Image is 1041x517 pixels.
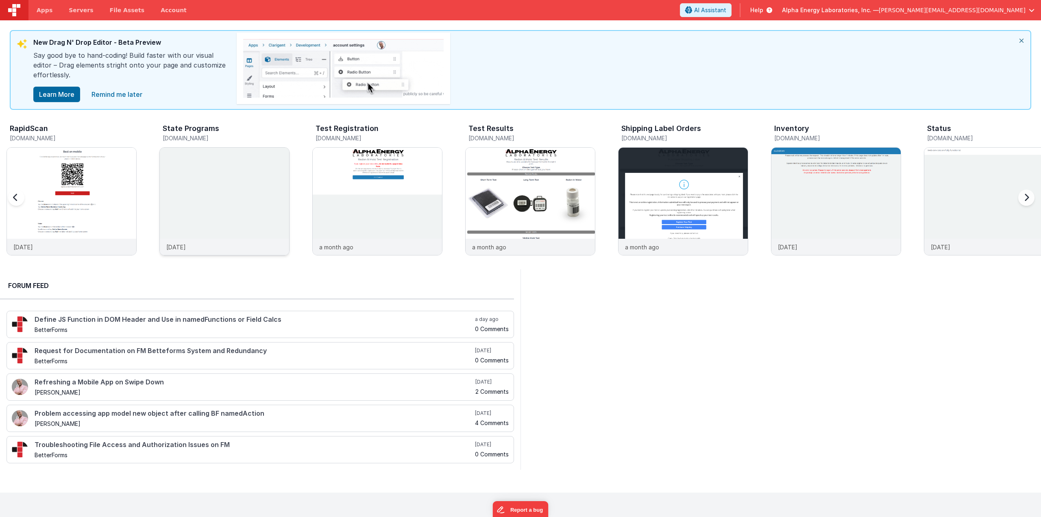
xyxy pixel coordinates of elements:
p: [DATE] [778,243,797,251]
p: [DATE] [931,243,950,251]
h3: RapidScan [10,124,48,133]
h5: BetterForms [35,452,473,458]
button: Alpha Energy Laboratories, Inc. — [PERSON_NAME][EMAIL_ADDRESS][DOMAIN_NAME] [782,6,1034,14]
h5: [DOMAIN_NAME] [468,135,595,141]
span: File Assets [110,6,145,14]
h5: a day ago [475,316,509,323]
h4: Problem accessing app model new object after calling BF namedAction [35,410,473,417]
a: Troubleshooting File Access and Authorization Issues on FM BetterForms [DATE] 0 Comments [7,436,514,463]
h5: 0 Comments [475,357,509,363]
a: Define JS Function in DOM Header and Use in namedFunctions or Field Calcs BetterForms a day ago 0... [7,311,514,338]
h5: [PERSON_NAME] [35,389,474,395]
h3: Status [927,124,951,133]
h3: Inventory [774,124,809,133]
div: New Drag N' Drop Editor - Beta Preview [33,37,229,50]
a: Problem accessing app model new object after calling BF namedAction [PERSON_NAME] [DATE] 4 Comments [7,405,514,432]
h5: [DOMAIN_NAME] [316,135,442,141]
h4: Refreshing a Mobile App on Swipe Down [35,379,474,386]
h5: [DATE] [475,347,509,354]
h5: [DOMAIN_NAME] [621,135,748,141]
p: [DATE] [166,243,186,251]
h5: [DATE] [475,379,509,385]
img: 295_2.png [12,316,28,332]
h5: [DOMAIN_NAME] [163,135,290,141]
p: a month ago [319,243,353,251]
h5: [DATE] [475,441,509,448]
h5: 0 Comments [475,451,509,457]
a: Request for Documentation on FM Betteforms System and Redundancy BetterForms [DATE] 0 Comments [7,342,514,369]
span: [PERSON_NAME][EMAIL_ADDRESS][DOMAIN_NAME] [879,6,1026,14]
a: Refreshing a Mobile App on Swipe Down [PERSON_NAME] [DATE] 2 Comments [7,373,514,401]
button: AI Assistant [680,3,732,17]
h5: [PERSON_NAME] [35,421,473,427]
h3: State Programs [163,124,219,133]
h5: 2 Comments [475,388,509,395]
span: Apps [37,6,52,14]
img: 411_2.png [12,379,28,395]
span: Servers [69,6,93,14]
img: 411_2.png [12,410,28,426]
button: Learn More [33,87,80,102]
h5: [DOMAIN_NAME] [10,135,137,141]
h4: Troubleshooting File Access and Authorization Issues on FM [35,441,473,449]
div: Say good bye to hand-coding! Build faster with our visual editor – Drag elements stright onto you... [33,50,229,86]
h4: Request for Documentation on FM Betteforms System and Redundancy [35,347,473,355]
h3: Shipping Label Orders [621,124,701,133]
h4: Define JS Function in DOM Header and Use in namedFunctions or Field Calcs [35,316,473,323]
span: Alpha Energy Laboratories, Inc. — [782,6,879,14]
span: Help [750,6,763,14]
h5: BetterForms [35,327,473,333]
h2: Forum Feed [8,281,506,290]
i: close [1013,31,1030,50]
h5: 0 Comments [475,326,509,332]
h5: [DOMAIN_NAME] [774,135,901,141]
a: close [87,86,147,103]
span: AI Assistant [694,6,726,14]
h5: 4 Comments [475,420,509,426]
img: 295_2.png [12,441,28,458]
h5: BetterForms [35,358,473,364]
h3: Test Results [468,124,514,133]
img: 295_2.png [12,347,28,364]
p: a month ago [472,243,506,251]
p: a month ago [625,243,659,251]
h5: [DATE] [475,410,509,417]
h3: Test Registration [316,124,379,133]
